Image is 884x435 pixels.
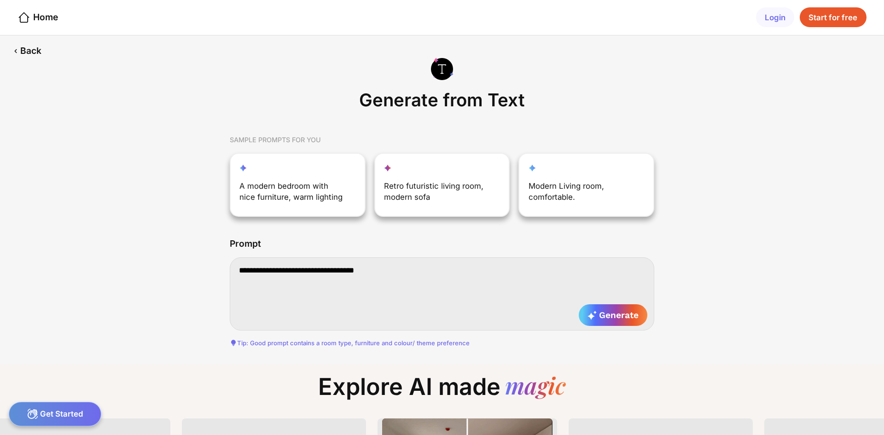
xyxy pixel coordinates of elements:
div: Retro futuristic living room, modern sofa [384,180,489,207]
div: Prompt [230,239,261,249]
div: SAMPLE PROMPTS FOR YOU [230,127,654,153]
div: Login [756,7,794,27]
div: Generate from Text [355,87,529,117]
div: Home [17,11,58,24]
div: A modern bedroom with nice furniture, warm lighting [239,180,344,207]
img: customization-star-icon.svg [529,164,536,172]
img: generate-from-text-icon.svg [431,58,454,80]
img: fill-up-your-space-star-icon.svg [384,164,391,172]
span: Generate [587,310,639,320]
div: magic [505,373,566,401]
div: Get Started [9,402,101,426]
img: reimagine-star-icon.svg [239,164,247,172]
div: Start for free [800,7,866,27]
div: Explore AI made [309,373,575,410]
div: Modern Living room, comfortable. [529,180,633,207]
div: Tip: Good prompt contains a room type, furniture and colour/ theme preference [230,339,654,347]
